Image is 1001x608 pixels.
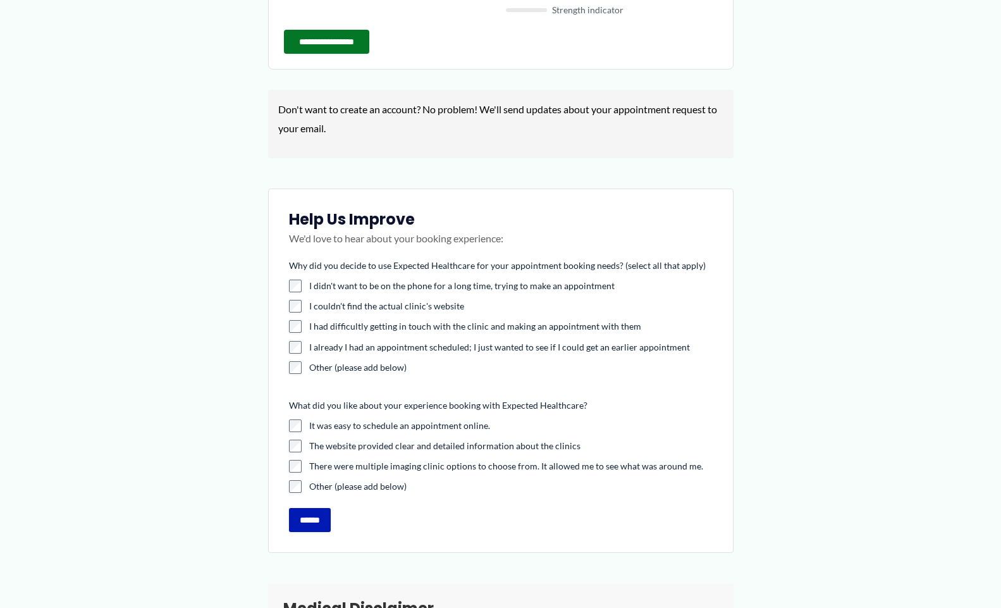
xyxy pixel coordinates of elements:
[309,440,713,452] label: The website provided clear and detailed information about the clinics
[309,361,713,374] label: Other (please add below)
[309,419,713,432] label: It was easy to schedule an appointment online.
[289,399,587,412] legend: What did you like about your experience booking with Expected Healthcare?
[289,229,713,261] p: We'd love to hear about your booking experience:
[309,460,713,473] label: There were multiple imaging clinic options to choose from. It allowed me to see what was around me.
[278,100,723,137] p: Don't want to create an account? No problem! We'll send updates about your appointment request to...
[309,280,713,292] label: I didn't want to be on the phone for a long time, trying to make an appointment
[309,320,713,333] label: I had difficultly getting in touch with the clinic and making an appointment with them
[289,209,713,229] h3: Help Us Improve
[289,259,706,272] legend: Why did you decide to use Expected Healthcare for your appointment booking needs? (select all tha...
[309,341,713,354] label: I already I had an appointment scheduled; I just wanted to see if I could get an earlier appointment
[309,480,713,493] label: Other (please add below)
[309,300,713,313] label: I couldn't find the actual clinic's website
[506,6,718,15] div: Strength indicator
